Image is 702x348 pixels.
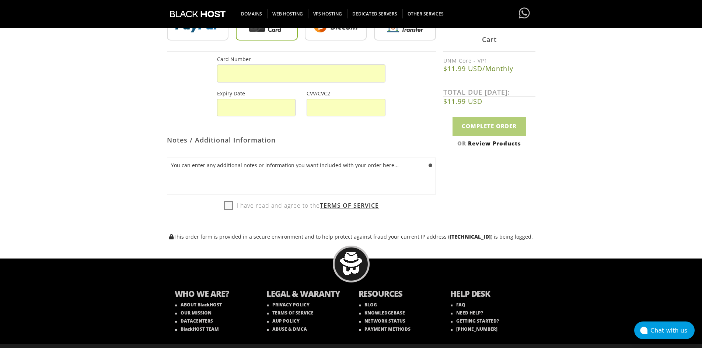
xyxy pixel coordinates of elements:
a: PRIVACY POLICY [267,302,310,308]
p: This order form is provided in a secure environment and to help protect against fraud your curren... [167,233,535,240]
button: Chat with us [634,321,695,339]
a: KNOWLEDGEBASE [359,310,405,316]
a: OUR MISSION [175,310,212,316]
b: $11.99 USD [443,97,535,106]
a: BlackHOST TEAM [175,326,219,332]
a: GETTING STARTED? [451,318,499,324]
span: DOMAINS [236,9,268,18]
span: WEB HOSTING [267,9,308,18]
iframe: Secure card number input frame [223,70,380,77]
label: Expiry Date [217,90,245,97]
a: NETWORK STATUS [359,318,405,324]
label: Card Number [217,56,251,63]
div: OR [443,139,535,147]
span: DEDICATED SERVERS [347,9,403,18]
a: FAQ [451,302,465,308]
div: Notes / Additional Information [167,128,436,152]
b: LEGAL & WARANTY [266,288,344,301]
a: ABUSE & DMCA [267,326,307,332]
input: Complete Order [453,117,526,136]
a: TERMS OF SERVICE [267,310,314,316]
strong: [TECHNICAL_ID] [450,233,491,240]
b: HELP DESK [450,288,528,301]
a: NEED HELP? [451,310,483,316]
a: BLOG [359,302,377,308]
label: I have read and agree to the [224,200,379,211]
iframe: Secure CVC input frame [312,105,379,111]
a: ABOUT BlackHOST [175,302,222,308]
div: Chat with us [650,327,695,334]
textarea: You can enter any additional notes or information you want included with your order here... [167,158,436,194]
b: $11.99 USD/Monthly [443,64,535,73]
iframe: Secure expiration date input frame [223,105,290,111]
a: DATACENTERS [175,318,213,324]
label: CVV/CVC2 [307,90,330,97]
span: VPS HOSTING [308,9,347,18]
a: [PHONE_NUMBER] [451,326,497,332]
a: Review Products [468,139,521,147]
a: Terms of Service [320,201,379,210]
label: TOTAL DUE [DATE]: [443,88,535,97]
div: Cart [443,28,535,52]
span: OTHER SERVICES [402,9,449,18]
img: BlackHOST mascont, Blacky. [339,252,363,275]
label: UNM Core - VP1 [443,57,535,64]
a: AUP POLICY [267,318,300,324]
a: PAYMENT METHODS [359,326,411,332]
b: WHO WE ARE? [175,288,252,301]
b: RESOURCES [359,288,436,301]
